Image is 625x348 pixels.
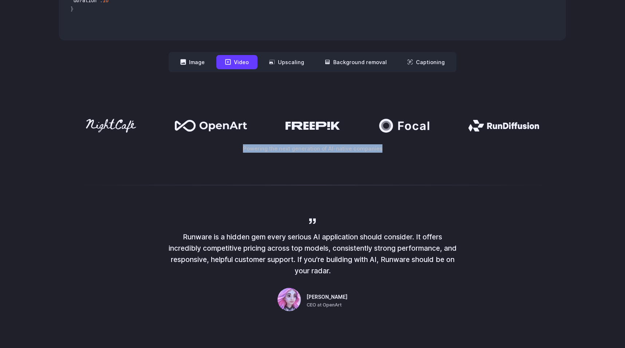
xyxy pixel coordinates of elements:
[59,144,566,153] p: Powering the next generation of AI-native companies
[216,55,258,69] button: Video
[172,55,213,69] button: Image
[307,293,347,301] span: [PERSON_NAME]
[167,231,458,276] p: Runware is a hidden gem every serious AI application should consider. It offers incredibly compet...
[316,55,396,69] button: Background removal
[307,301,342,309] span: CEO at OpenArt
[260,55,313,69] button: Upscaling
[278,288,301,311] img: Person
[71,6,74,12] span: }
[398,55,453,69] button: Captioning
